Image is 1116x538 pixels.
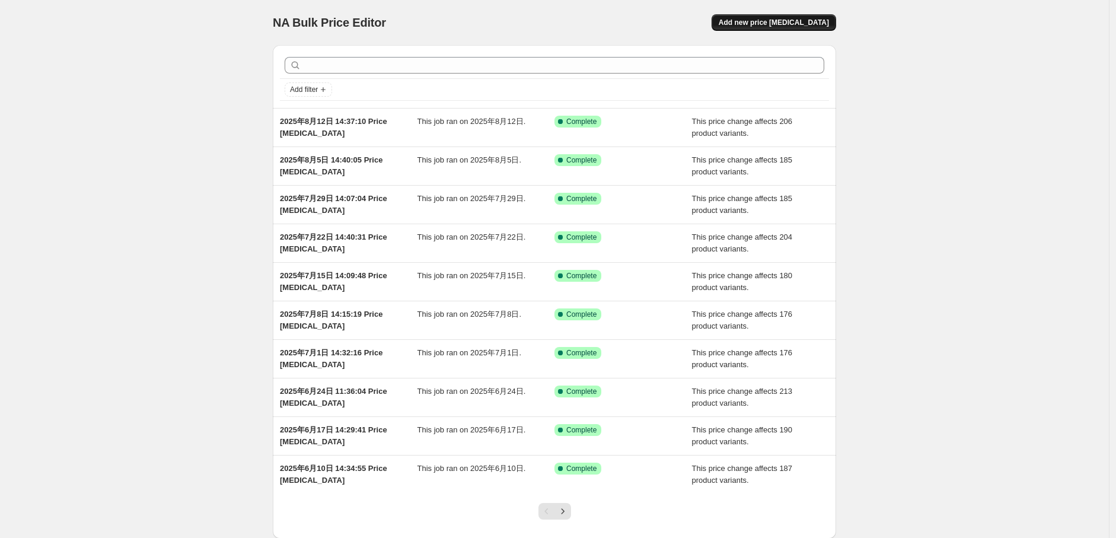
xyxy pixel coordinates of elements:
[417,387,526,396] span: This job ran on 2025年6月24日.
[280,310,382,330] span: 2025年7月8日 14:15:19 Price [MEDICAL_DATA]
[280,117,387,138] span: 2025年8月12日 14:37:10 Price [MEDICAL_DATA]
[417,271,526,280] span: This job ran on 2025年7月15日.
[280,155,382,176] span: 2025年8月5日 14:40:05 Price [MEDICAL_DATA]
[280,425,387,446] span: 2025年6月17日 14:29:41 Price [MEDICAL_DATA]
[566,194,597,203] span: Complete
[280,271,387,292] span: 2025年7月15日 14:09:48 Price [MEDICAL_DATA]
[417,348,522,357] span: This job ran on 2025年7月1日.
[692,348,793,369] span: This price change affects 176 product variants.
[566,348,597,358] span: Complete
[417,117,526,126] span: This job ran on 2025年8月12日.
[280,387,387,408] span: 2025年6月24日 11:36:04 Price [MEDICAL_DATA]
[538,503,571,520] nav: Pagination
[280,233,387,253] span: 2025年7月22日 14:40:31 Price [MEDICAL_DATA]
[566,387,597,396] span: Complete
[692,155,793,176] span: This price change affects 185 product variants.
[285,82,332,97] button: Add filter
[692,271,793,292] span: This price change affects 180 product variants.
[712,14,836,31] button: Add new price [MEDICAL_DATA]
[566,310,597,319] span: Complete
[692,464,793,485] span: This price change affects 187 product variants.
[280,464,387,485] span: 2025年6月10日 14:34:55 Price [MEDICAL_DATA]
[417,233,526,241] span: This job ran on 2025年7月22日.
[566,117,597,126] span: Complete
[417,194,526,203] span: This job ran on 2025年7月29日.
[566,233,597,242] span: Complete
[566,271,597,281] span: Complete
[566,155,597,165] span: Complete
[280,194,387,215] span: 2025年7月29日 14:07:04 Price [MEDICAL_DATA]
[417,155,522,164] span: This job ran on 2025年8月5日.
[417,425,526,434] span: This job ran on 2025年6月17日.
[566,425,597,435] span: Complete
[273,16,386,29] span: NA Bulk Price Editor
[280,348,382,369] span: 2025年7月1日 14:32:16 Price [MEDICAL_DATA]
[692,387,793,408] span: This price change affects 213 product variants.
[417,310,522,319] span: This job ran on 2025年7月8日.
[692,310,793,330] span: This price change affects 176 product variants.
[417,464,526,473] span: This job ran on 2025年6月10日.
[692,233,793,253] span: This price change affects 204 product variants.
[566,464,597,473] span: Complete
[692,194,793,215] span: This price change affects 185 product variants.
[692,117,793,138] span: This price change affects 206 product variants.
[719,18,829,27] span: Add new price [MEDICAL_DATA]
[692,425,793,446] span: This price change affects 190 product variants.
[290,85,318,94] span: Add filter
[554,503,571,520] button: Next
